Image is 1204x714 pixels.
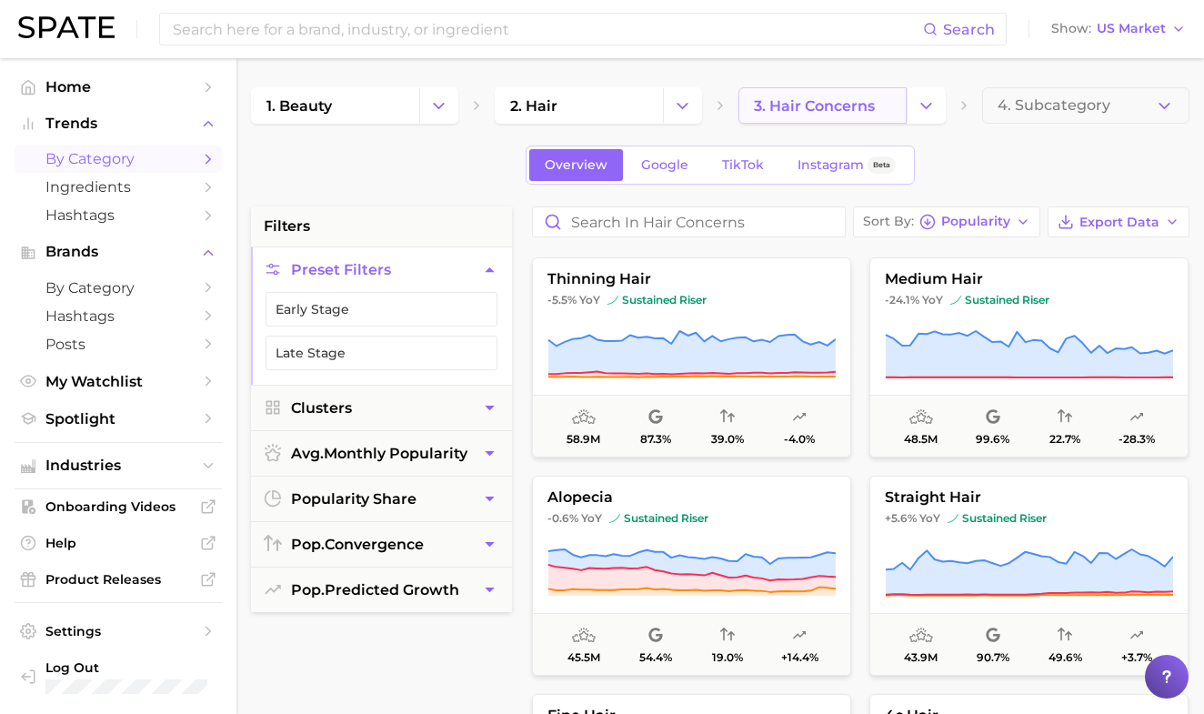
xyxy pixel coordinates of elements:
span: 45.5m [567,651,600,664]
span: straight hair [870,489,1188,506]
a: Onboarding Videos [15,493,222,520]
span: +3.7% [1121,651,1152,664]
span: Overview [545,157,607,173]
a: Log out. Currently logged in with e-mail lwilson@soldejaneiro.com. [15,654,222,699]
a: 3. hair concerns [738,87,907,124]
button: Trends [15,110,222,137]
span: sustained riser [948,511,1047,526]
a: Help [15,529,222,557]
a: Hashtags [15,201,222,229]
img: sustained riser [948,513,958,524]
span: +14.4% [781,651,818,664]
span: Settings [45,623,191,639]
span: Help [45,535,191,551]
button: Change Category [907,87,946,124]
a: Settings [15,618,222,645]
span: average monthly popularity: Very High Popularity [572,407,596,428]
span: 58.9m [567,433,600,446]
span: 48.5m [904,433,938,446]
span: 49.6% [1048,651,1082,664]
span: popularity convergence: Medium Convergence [1058,625,1072,647]
a: Product Releases [15,566,222,593]
span: popularity share: Google [986,625,1000,647]
a: Hashtags [15,302,222,330]
span: thinning hair [533,271,850,287]
a: Google [626,149,704,181]
span: 90.7% [977,651,1009,664]
span: Product Releases [45,571,191,588]
abbr: popularity index [291,581,325,598]
span: sustained riser [950,293,1049,307]
a: by Category [15,274,222,302]
button: alopecia-0.6% YoYsustained risersustained riser45.5m54.4%19.0%+14.4% [532,476,851,676]
span: average monthly popularity: Very High Popularity [909,407,933,428]
a: TikTok [707,149,779,181]
a: Posts [15,330,222,358]
span: popularity share: Google [648,625,663,647]
span: Google [641,157,688,173]
a: by Category [15,145,222,173]
button: avg.monthly popularity [251,431,512,476]
span: by Category [45,279,191,297]
span: Hashtags [45,206,191,224]
span: popularity share [291,490,416,508]
a: Spotlight [15,405,222,433]
input: Search in hair concerns [533,207,845,236]
span: medium hair [870,271,1188,287]
span: 2. hair [510,97,557,115]
span: convergence [291,536,424,553]
button: 4. Subcategory [982,87,1189,124]
a: 1. beauty [251,87,419,124]
span: popularity predicted growth: Uncertain [1129,407,1144,428]
span: 22.7% [1049,433,1080,446]
span: 43.9m [904,651,938,664]
abbr: popularity index [291,536,325,553]
span: filters [264,216,310,237]
a: Ingredients [15,173,222,201]
button: ShowUS Market [1047,17,1190,41]
button: popularity share [251,477,512,521]
button: Brands [15,238,222,266]
button: straight hair+5.6% YoYsustained risersustained riser43.9m90.7%49.6%+3.7% [869,476,1189,676]
span: Home [45,78,191,96]
button: Clusters [251,386,512,430]
button: Export Data [1048,206,1189,237]
a: Home [15,73,222,101]
span: Industries [45,458,191,474]
span: alopecia [533,489,850,506]
a: Overview [529,149,623,181]
span: Spotlight [45,410,191,427]
span: popularity share: Google [648,407,663,428]
span: 3. hair concerns [754,97,875,115]
span: popularity convergence: Low Convergence [720,407,735,428]
span: YoY [579,293,600,307]
span: popularity convergence: Very Low Convergence [720,625,735,647]
input: Search here for a brand, industry, or ingredient [171,14,923,45]
span: Posts [45,336,191,353]
span: YoY [581,511,602,526]
span: average monthly popularity: Very High Popularity [572,625,596,647]
button: Sort ByPopularity [853,206,1040,237]
span: Log Out [45,659,207,676]
button: medium hair-24.1% YoYsustained risersustained riser48.5m99.6%22.7%-28.3% [869,257,1189,458]
button: Late Stage [266,336,497,370]
span: -5.5% [547,293,577,307]
button: Change Category [419,87,458,124]
span: popularity share: Google [986,407,1000,428]
span: Popularity [941,216,1010,226]
span: sustained riser [609,511,708,526]
span: -0.6% [547,511,578,525]
button: Preset Filters [251,247,512,292]
span: -24.1% [885,293,919,307]
span: Hashtags [45,307,191,325]
span: -4.0% [784,433,815,446]
span: Brands [45,244,191,260]
span: YoY [919,511,940,526]
span: popularity predicted growth: Very Likely [792,625,807,647]
span: 54.4% [639,651,672,664]
span: Clusters [291,399,352,417]
button: Industries [15,452,222,479]
span: popularity predicted growth: Very Unlikely [792,407,807,428]
span: monthly popularity [291,445,467,462]
span: Beta [873,157,890,173]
